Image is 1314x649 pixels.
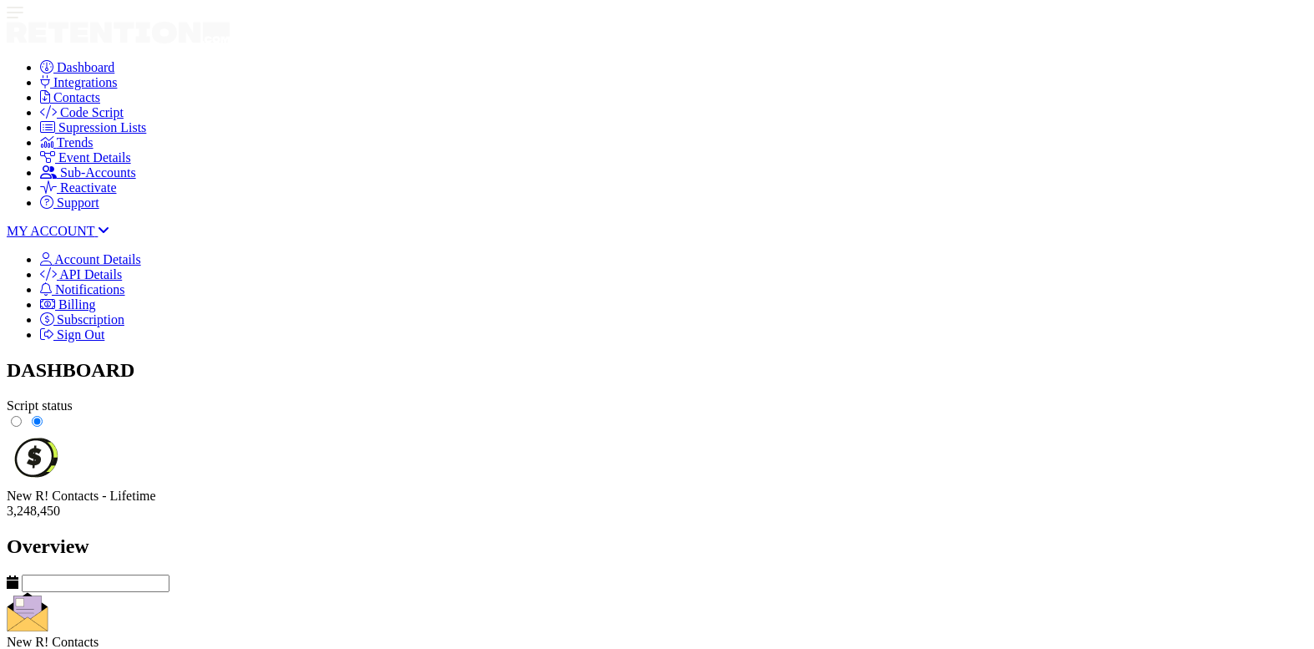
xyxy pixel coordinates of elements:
[58,297,95,312] span: Billing
[7,504,1307,519] div: 3,248,450
[60,105,124,119] span: Code Script
[7,398,73,413] span: Script status
[40,297,95,312] a: Billing
[40,252,141,266] a: Account Details
[7,22,230,43] img: Retention.com
[40,165,136,180] a: Sub-Accounts
[7,224,94,238] span: MY ACCOUNT
[57,312,124,327] span: Subscription
[40,90,100,104] a: Contacts
[58,120,146,134] span: Supression Lists
[7,535,1307,558] h2: Overview
[7,359,1307,382] h2: DASHBOARD
[53,90,100,104] span: Contacts
[7,430,62,485] img: dollar-coin-05c43ed7efb7bc0c12610022525b4bbbb207c7efeef5aecc26f025e68dcafac9.png
[40,267,122,281] a: API Details
[57,195,99,210] span: Support
[40,150,131,165] a: Event Details
[40,312,124,327] a: Subscription
[40,120,146,134] a: Supression Lists
[60,180,117,195] span: Reactivate
[40,195,99,210] a: Support
[54,252,141,266] span: Account Details
[40,75,117,89] a: Integrations
[7,592,48,631] img: fa-envelope-19ae18322b30453b285274b1b8af3d052b27d846a4fbe8435d1a52b978f639a2.png
[40,327,104,342] a: Sign Out
[57,327,104,342] span: Sign Out
[40,105,124,119] a: Code Script
[59,267,122,281] span: API Details
[53,75,117,89] span: Integrations
[40,282,125,297] a: Notifications
[60,165,136,180] span: Sub-Accounts
[7,224,109,238] a: MY ACCOUNT
[55,282,125,297] span: Notifications
[7,489,1307,504] div: New R! Contacts - Lifetime
[58,150,131,165] span: Event Details
[40,60,114,74] a: Dashboard
[40,180,117,195] a: Reactivate
[40,135,93,150] a: Trends
[57,60,114,74] span: Dashboard
[57,135,93,150] span: Trends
